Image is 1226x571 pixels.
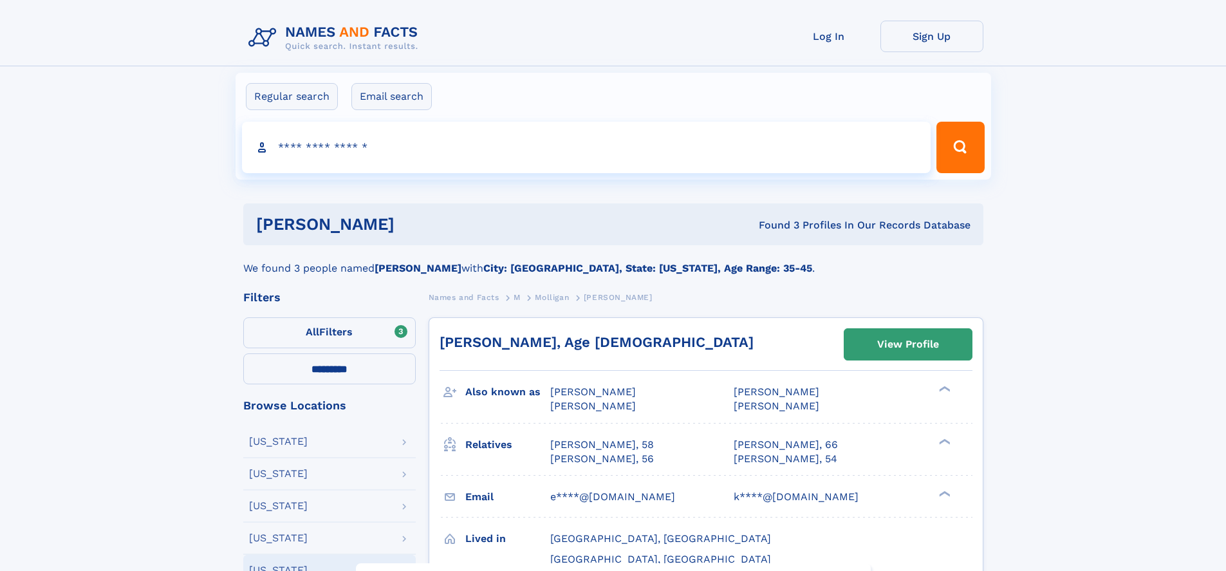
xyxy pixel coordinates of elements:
[465,486,550,508] h3: Email
[249,469,308,479] div: [US_STATE]
[844,329,972,360] a: View Profile
[734,386,819,398] span: [PERSON_NAME]
[375,262,461,274] b: [PERSON_NAME]
[243,245,983,276] div: We found 3 people named with .
[734,400,819,412] span: [PERSON_NAME]
[734,452,837,466] a: [PERSON_NAME], 54
[936,385,951,393] div: ❯
[249,533,308,543] div: [US_STATE]
[465,434,550,456] h3: Relatives
[777,21,880,52] a: Log In
[936,122,984,173] button: Search Button
[243,292,416,303] div: Filters
[550,386,636,398] span: [PERSON_NAME]
[242,122,931,173] input: search input
[483,262,812,274] b: City: [GEOGRAPHIC_DATA], State: [US_STATE], Age Range: 35-45
[514,289,521,305] a: M
[936,437,951,445] div: ❯
[550,438,654,452] a: [PERSON_NAME], 58
[877,330,939,359] div: View Profile
[249,501,308,511] div: [US_STATE]
[465,381,550,403] h3: Also known as
[429,289,499,305] a: Names and Facts
[246,83,338,110] label: Regular search
[243,21,429,55] img: Logo Names and Facts
[256,216,577,232] h1: [PERSON_NAME]
[243,317,416,348] label: Filters
[351,83,432,110] label: Email search
[306,326,319,338] span: All
[514,293,521,302] span: M
[550,452,654,466] a: [PERSON_NAME], 56
[734,438,838,452] a: [PERSON_NAME], 66
[577,218,971,232] div: Found 3 Profiles In Our Records Database
[243,400,416,411] div: Browse Locations
[550,532,771,545] span: [GEOGRAPHIC_DATA], [GEOGRAPHIC_DATA]
[535,289,569,305] a: Molligan
[550,553,771,565] span: [GEOGRAPHIC_DATA], [GEOGRAPHIC_DATA]
[465,528,550,550] h3: Lived in
[249,436,308,447] div: [US_STATE]
[550,400,636,412] span: [PERSON_NAME]
[584,293,653,302] span: [PERSON_NAME]
[936,489,951,498] div: ❯
[880,21,983,52] a: Sign Up
[535,293,569,302] span: Molligan
[440,334,754,350] a: [PERSON_NAME], Age [DEMOGRAPHIC_DATA]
